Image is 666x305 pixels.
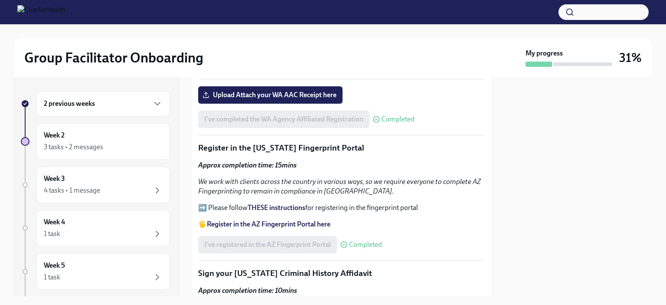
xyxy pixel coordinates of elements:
span: Completed [382,116,415,123]
div: 3 tasks • 2 messages [44,142,103,152]
div: 1 task [44,272,60,282]
p: 🖐️ [198,220,485,229]
div: 2 previous weeks [36,91,170,116]
h3: 31% [619,50,642,66]
a: Week 41 task [21,210,170,246]
h6: Week 3 [44,174,65,184]
a: Week 51 task [21,253,170,290]
a: THESE instructions [248,203,305,212]
h6: Week 2 [44,131,65,140]
p: Register in the [US_STATE] Fingerprint Portal [198,142,485,154]
h2: Group Facilitator Onboarding [24,49,203,66]
h6: Week 5 [44,261,65,270]
strong: My progress [526,49,563,58]
a: Week 23 tasks • 2 messages [21,123,170,160]
strong: Approx completion time: 15mins [198,161,297,169]
em: We work with clients across the country in various ways, so we require everyone to complete AZ Fi... [198,177,481,195]
h6: 2 previous weeks [44,99,95,108]
strong: Approx completion time: 10mins [198,286,297,295]
label: Upload Attach your WA AAC Receipt here [198,86,343,104]
span: Completed [349,241,382,248]
a: Register in the AZ Fingerprint Portal here [207,220,330,228]
span: Upload Attach your WA AAC Receipt here [204,91,336,99]
div: 1 task [44,229,60,239]
h6: Week 4 [44,217,65,227]
div: 4 tasks • 1 message [44,186,100,195]
a: Week 34 tasks • 1 message [21,167,170,203]
p: ➡️ Please follow for registering in the fingerprint portal [198,203,485,213]
p: Sign your [US_STATE] Criminal History Affidavit [198,268,485,279]
img: CharlieHealth [17,5,65,19]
